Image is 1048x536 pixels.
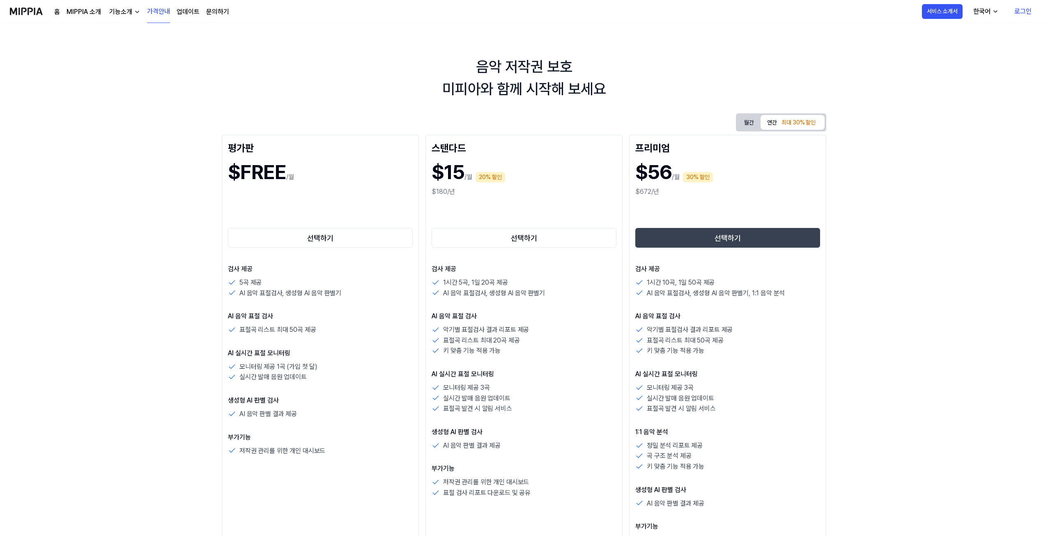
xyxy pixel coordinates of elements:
[228,311,413,321] p: AI 음악 표절 검사
[443,488,531,498] p: 표절 검사 리포트 다운로드 및 공유
[239,409,297,419] p: AI 음악 판별 결과 제공
[443,477,529,488] p: 저작권 관리를 위한 개인 대시보드
[647,403,716,414] p: 표절곡 발견 시 알림 서비스
[647,393,714,404] p: 실시간 발매 음원 업데이트
[761,115,825,130] button: 연간
[647,335,723,346] p: 표절곡 리스트 최대 50곡 제공
[683,172,713,182] div: 30% 할인
[647,498,704,509] p: AI 음악 판별 결과 제공
[635,187,820,197] div: $672/년
[443,324,529,335] p: 악기별 표절검사 결과 리포트 제공
[738,115,761,130] button: 월간
[647,451,691,461] p: 곡 구조 분석 제공
[432,369,616,379] p: AI 실시간 표절 모니터링
[635,522,820,531] p: 부가기능
[967,3,1004,20] button: 한국어
[108,7,140,17] button: 기능소개
[476,172,505,182] div: 20% 할인
[147,0,170,23] a: 가격안내
[464,172,472,182] p: /월
[972,7,992,16] div: 한국어
[228,396,413,405] p: 생성형 AI 판별 검사
[67,7,101,17] a: MIPPIA 소개
[635,264,820,274] p: 검사 제공
[286,172,294,182] p: /월
[239,372,307,382] p: 실시간 발매 음원 업데이트
[635,427,820,437] p: 1:1 음악 분석
[177,7,200,17] a: 업데이트
[228,157,286,187] h1: $FREE
[443,288,545,299] p: AI 음악 표절검사, 생성형 AI 음악 판별기
[239,324,316,335] p: 표절곡 리스트 최대 50곡 제공
[432,141,616,154] div: 스탠다드
[443,393,510,404] p: 실시간 발매 음원 업데이트
[443,382,490,393] p: 모니터링 제공 3곡
[635,141,820,154] div: 프리미엄
[228,228,413,248] button: 선택하기
[432,427,616,437] p: 생성형 AI 판별 검사
[432,226,616,249] a: 선택하기
[432,187,616,197] div: $180/년
[108,7,134,17] div: 기능소개
[432,311,616,321] p: AI 음악 표절 검사
[635,228,820,248] button: 선택하기
[239,361,317,372] p: 모니터링 제공 1곡 (가입 첫 달)
[228,264,413,274] p: 검사 제공
[432,264,616,274] p: 검사 제공
[672,172,680,182] p: /월
[635,485,820,495] p: 생성형 AI 판별 검사
[228,141,413,154] div: 평가판
[647,345,704,356] p: 키 맞춤 기능 적용 가능
[443,335,519,346] p: 표절곡 리스트 최대 20곡 제공
[635,226,820,249] a: 선택하기
[647,277,715,288] p: 1시간 10곡, 1일 50곡 제공
[239,277,262,288] p: 5곡 제공
[779,117,818,129] div: 최대 30% 할인
[647,461,704,472] p: 키 맞춤 기능 적용 가능
[239,288,341,299] p: AI 음악 표절검사, 생성형 AI 음악 판별기
[647,288,785,299] p: AI 음악 표절검사, 생성형 AI 음악 판별기, 1:1 음악 분석
[432,464,616,474] p: 부가기능
[432,228,616,248] button: 선택하기
[635,369,820,379] p: AI 실시간 표절 모니터링
[922,4,963,19] button: 서비스 소개서
[239,446,325,456] p: 저작권 관리를 위한 개인 대시보드
[228,348,413,358] p: AI 실시간 표절 모니터링
[647,324,733,335] p: 악기별 표절검사 결과 리포트 제공
[635,157,672,187] h1: $56
[206,7,229,17] a: 문의하기
[443,277,508,288] p: 1시간 5곡, 1일 20곡 제공
[228,226,413,249] a: 선택하기
[443,403,512,414] p: 표절곡 발견 시 알림 서비스
[647,440,703,451] p: 정밀 분석 리포트 제공
[228,432,413,442] p: 부가기능
[443,440,501,451] p: AI 음악 판별 결과 제공
[647,382,693,393] p: 모니터링 제공 3곡
[443,345,501,356] p: 키 맞춤 기능 적용 가능
[134,9,140,15] img: down
[635,311,820,321] p: AI 음악 표절 검사
[54,7,60,17] a: 홈
[432,157,464,187] h1: $15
